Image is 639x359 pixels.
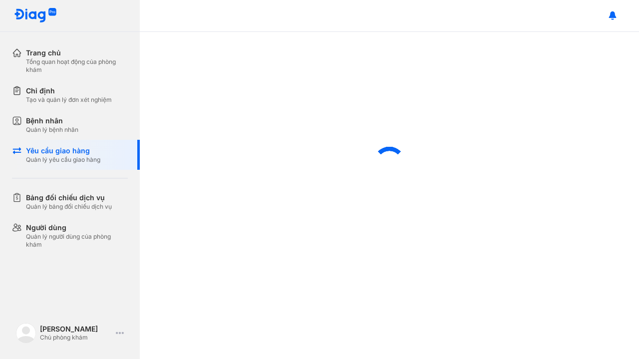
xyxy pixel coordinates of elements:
div: Bệnh nhân [26,116,78,126]
div: Chỉ định [26,86,112,96]
div: Chủ phòng khám [40,334,112,342]
div: Quản lý người dùng của phòng khám [26,233,128,249]
div: Người dùng [26,223,128,233]
div: Tổng quan hoạt động của phòng khám [26,58,128,74]
div: Trang chủ [26,48,128,58]
img: logo [16,323,36,343]
div: Quản lý yêu cầu giao hàng [26,156,100,164]
div: Quản lý bệnh nhân [26,126,78,134]
div: Quản lý bảng đối chiếu dịch vụ [26,203,112,211]
div: Tạo và quản lý đơn xét nghiệm [26,96,112,104]
img: logo [14,8,57,23]
div: Bảng đối chiếu dịch vụ [26,193,112,203]
div: [PERSON_NAME] [40,325,112,334]
div: Yêu cầu giao hàng [26,146,100,156]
